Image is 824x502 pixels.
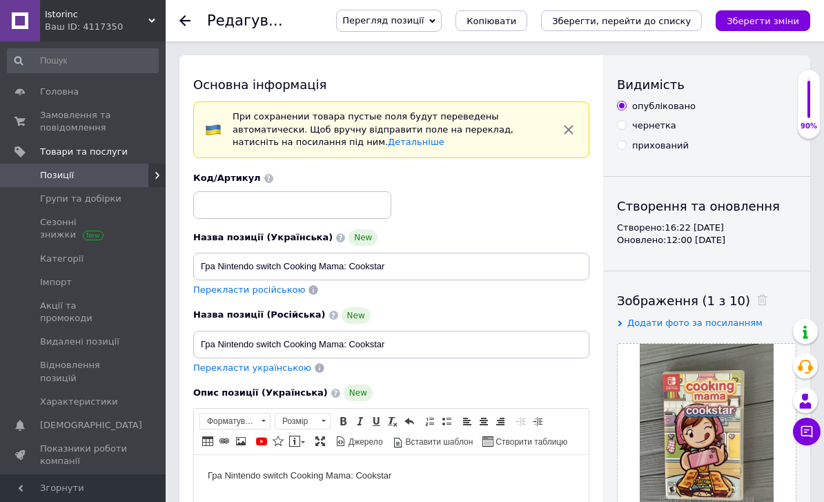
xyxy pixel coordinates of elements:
span: Імпорт [40,276,72,289]
a: Форматування [199,413,271,429]
a: Вставити іконку [271,434,286,449]
span: Відновлення позицій [40,359,128,384]
i: Зберегти зміни [727,16,799,26]
span: Форматування [200,414,257,429]
a: Зменшити відступ [513,414,529,429]
span: Вставити шаблон [404,436,473,448]
a: Курсив (⌘+I) [352,414,367,429]
span: Перегляд позиції [342,15,424,26]
span: Замовлення та повідомлення [40,109,128,134]
span: Позиції [40,169,74,182]
div: чернетка [632,119,676,132]
div: Зображення (1 з 10) [617,292,796,309]
a: Вставити/видалити нумерований список [422,414,438,429]
a: Створити таблицю [480,434,569,449]
a: По правому краю [493,414,508,429]
span: Характеристики [40,396,118,408]
span: Istorinc [45,8,148,21]
div: Оновлено: 12:00 [DATE] [617,234,796,247]
span: New [349,229,377,246]
div: Створення та оновлення [617,197,796,215]
a: Збільшити відступ [530,414,545,429]
a: Підкреслений (⌘+U) [369,414,384,429]
span: New [344,385,373,401]
span: Сезонні знижки [40,216,128,241]
span: Копіювати [467,16,516,26]
span: Видалені позиції [40,336,119,348]
a: Жирний (⌘+B) [335,414,351,429]
div: Видимість [617,76,796,93]
div: Основна інформація [193,76,589,93]
a: Таблиця [200,434,215,449]
img: :flag-ua: [205,122,222,138]
div: прихований [632,139,689,152]
span: При сохранении товара пустые поля будут переведены автоматически. Щоб вручну відправити поле на п... [233,111,513,147]
a: Видалити форматування [385,414,400,429]
a: Вставити/Редагувати посилання (⌘+L) [217,434,232,449]
span: [DEMOGRAPHIC_DATA] [40,419,142,432]
a: По центру [476,414,491,429]
a: Зображення [233,434,248,449]
a: Максимізувати [313,434,328,449]
input: Наприклад, H&M жіноча сукня зелена 38 розмір вечірня максі з блискітками [193,253,589,280]
button: Чат з покупцем [793,418,821,445]
span: Перекласти українською [193,363,311,373]
div: Створено: 16:22 [DATE] [617,222,796,234]
span: Джерело [346,436,383,448]
h1: Редагування позиції: Гра Nintendo switch Cooking Mama: Cookstar [207,12,707,29]
a: Вставити шаблон [391,434,475,449]
i: Зберегти, перейти до списку [552,16,691,26]
span: Опис позиції (Українська) [193,387,328,398]
a: По лівому краю [460,414,475,429]
div: Повернутися назад [179,15,190,26]
a: Вставити повідомлення [287,434,307,449]
span: New [342,307,371,324]
div: 90% [798,122,820,131]
button: Копіювати [455,10,527,31]
div: Ваш ID: 4117350 [45,21,166,33]
div: опубліковано [632,100,696,113]
span: Назва позиції (Українська) [193,232,333,242]
span: Товари та послуги [40,146,128,158]
body: Редактор, 14F8D332-9A1E-4CEF-8956-815F95EEB4C8 [14,14,381,28]
span: Перекласти російською [193,284,305,295]
span: Створити таблицю [493,436,567,448]
button: Зберегти зміни [716,10,810,31]
input: Наприклад, H&M жіноча сукня зелена 38 розмір вечірня максі з блискітками [193,331,589,358]
button: Зберегти, перейти до списку [541,10,702,31]
a: Вставити/видалити маркований список [439,414,454,429]
span: Категорії [40,253,84,265]
span: Групи та добірки [40,193,121,205]
span: Показники роботи компанії [40,443,128,467]
a: Детальніше [388,137,444,147]
a: Додати відео з YouTube [254,434,269,449]
span: Розмір [275,414,317,429]
span: Додати фото за посиланням [627,318,763,328]
a: Джерело [333,434,385,449]
a: Повернути (⌘+Z) [402,414,417,429]
div: 90% Якість заповнення [797,69,821,139]
input: Пошук [7,48,159,73]
body: Редактор, 5E21C777-E267-41E0-8BFF-D62E52D40CD9 [14,14,381,28]
span: Код/Артикул [193,173,261,183]
a: Розмір [275,413,331,429]
span: Назва позиції (Російська) [193,309,326,320]
span: Головна [40,86,79,98]
span: Акції та промокоди [40,300,128,325]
